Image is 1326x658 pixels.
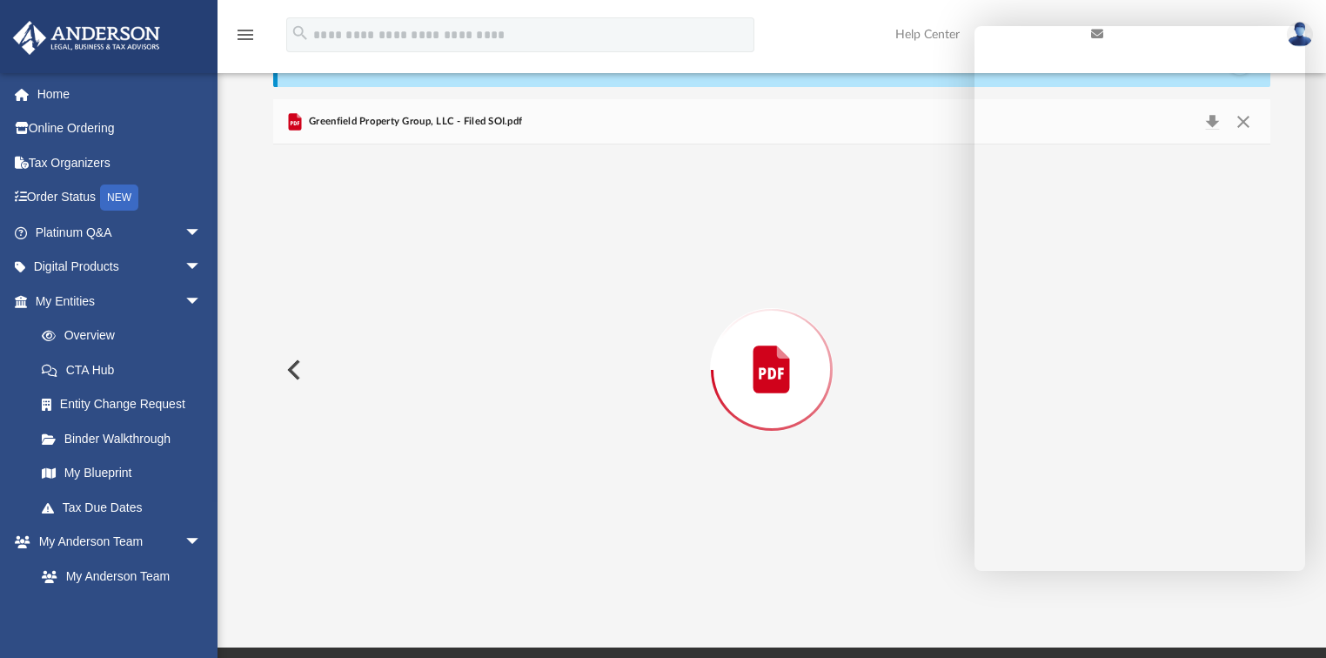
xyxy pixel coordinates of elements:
a: My Blueprint [24,456,219,491]
a: CTA Hub [24,352,228,387]
a: My Anderson Team [24,559,211,594]
a: menu [235,33,256,45]
span: arrow_drop_down [184,525,219,561]
button: Previous File [273,346,311,394]
iframe: Chat Window [974,26,1305,571]
a: Platinum Q&Aarrow_drop_down [12,215,228,250]
a: Tax Due Dates [24,490,228,525]
a: Entity Change Request [24,387,228,422]
a: Home [12,77,228,111]
a: My Entitiesarrow_drop_down [12,284,228,319]
a: Digital Productsarrow_drop_down [12,250,228,285]
div: Preview [273,99,1271,594]
a: Overview [24,319,228,353]
a: Binder Walkthrough [24,421,228,456]
a: Anderson System [24,594,219,628]
div: NEW [100,185,138,211]
span: arrow_drop_down [184,215,219,251]
a: My Anderson Teamarrow_drop_down [12,525,219,560]
a: Online Ordering [12,111,228,146]
i: search [291,23,310,43]
img: Anderson Advisors Platinum Portal [8,21,165,55]
a: Tax Organizers [12,145,228,180]
a: Order StatusNEW [12,180,228,216]
span: Greenfield Property Group, LLC - Filed SOI.pdf [305,114,522,130]
span: arrow_drop_down [184,284,219,319]
i: menu [235,24,256,45]
img: User Pic [1287,22,1313,47]
span: arrow_drop_down [184,250,219,285]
